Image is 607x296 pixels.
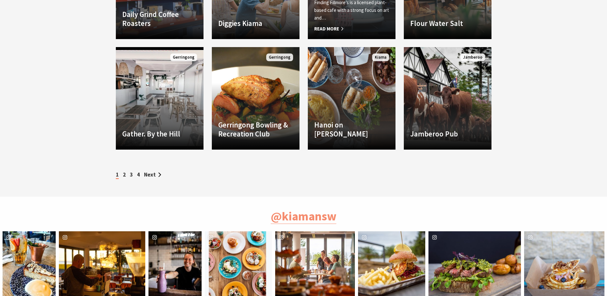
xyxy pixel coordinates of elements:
a: 4 [137,171,140,178]
svg: instagram icon [207,234,214,241]
a: 3 [130,171,133,178]
a: Another Image Used Hanoi on [PERSON_NAME] Kiama [308,47,395,150]
a: Another Image Used Gerringong Bowling & Recreation Club Gerringong [212,47,300,150]
h4: Flour Water Salt [410,19,485,28]
h4: Daily Grind Coffee Roasters [122,10,197,28]
span: Gerringong [266,53,293,62]
span: 1 [116,171,119,179]
svg: instagram icon [361,234,368,241]
a: Another Image Used Jamberoo Pub Jamberoo [404,47,491,150]
h4: Hanoi on [PERSON_NAME] [314,120,389,138]
span: Gerringong [170,53,197,62]
svg: instagram icon [527,234,534,241]
span: Read More [314,25,389,33]
svg: instagram icon [278,234,285,241]
svg: instagram icon [5,234,12,241]
a: @kiamansw [271,209,336,224]
a: 2 [123,171,126,178]
h4: Gerringong Bowling & Recreation Club [218,120,293,138]
svg: instagram icon [431,234,438,241]
h4: Jamberoo Pub [410,129,485,138]
a: Next [144,171,161,178]
h4: Diggies Kiama [218,19,293,28]
span: Kiama [372,53,389,62]
svg: instagram icon [61,234,68,241]
a: Another Image Used Gather. By the Hill Gerringong [116,47,204,150]
span: Jamberoo [460,53,485,62]
svg: instagram icon [151,234,158,241]
h4: Gather. By the Hill [122,129,197,138]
